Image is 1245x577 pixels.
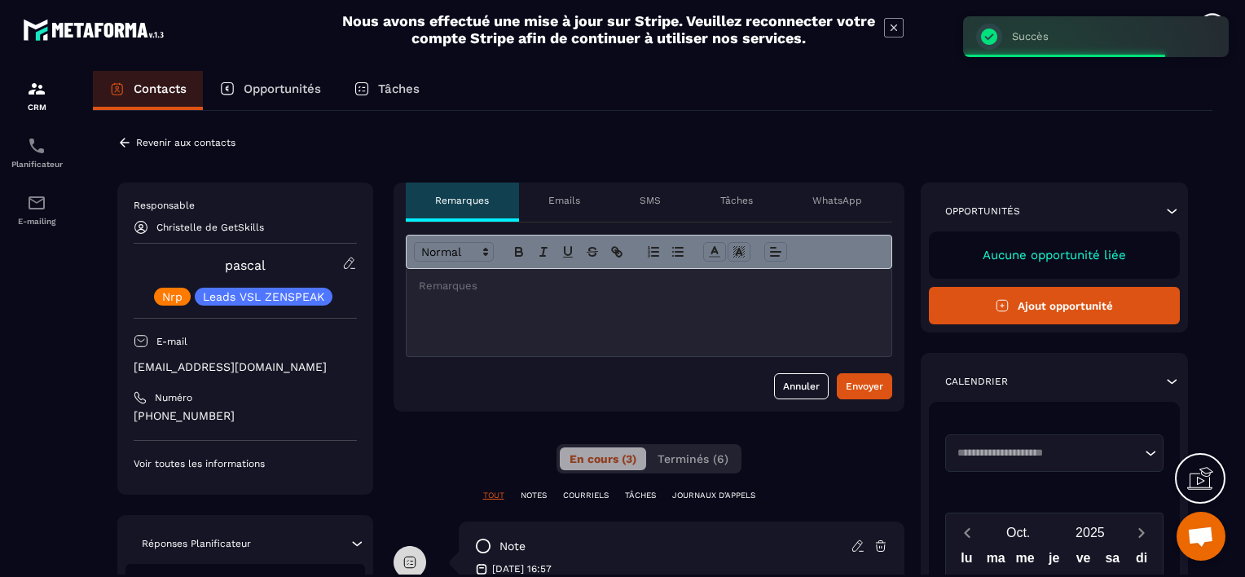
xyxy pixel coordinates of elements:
p: E-mail [156,335,187,348]
div: ma [981,547,1010,575]
div: je [1040,547,1069,575]
div: lu [952,547,982,575]
p: note [499,539,526,554]
p: JOURNAUX D'APPELS [672,490,755,501]
div: sa [1098,547,1127,575]
p: Voir toutes les informations [134,457,357,470]
p: Opportunités [945,205,1020,218]
div: Search for option [945,434,1164,472]
img: scheduler [27,136,46,156]
p: COURRIELS [563,490,609,501]
button: Envoyer [837,373,892,399]
div: di [1127,547,1156,575]
div: me [1010,547,1040,575]
a: Contacts [93,71,203,110]
img: formation [27,79,46,99]
p: TOUT [483,490,504,501]
p: Calendrier [945,375,1008,388]
a: Tâches [337,71,436,110]
p: Responsable [134,199,357,212]
p: [PHONE_NUMBER] [134,408,357,424]
p: Planificateur [4,160,69,169]
p: WhatsApp [812,194,862,207]
p: SMS [640,194,661,207]
p: Remarques [435,194,489,207]
p: [EMAIL_ADDRESS][DOMAIN_NAME] [134,359,357,375]
div: ve [1069,547,1098,575]
p: Contacts [134,81,187,96]
div: Envoyer [846,378,883,394]
img: email [27,193,46,213]
p: Leads VSL ZENSPEAK [203,291,324,302]
h2: Nous avons effectué une mise à jour sur Stripe. Veuillez reconnecter votre compte Stripe afin de ... [341,12,876,46]
a: schedulerschedulerPlanificateur [4,124,69,181]
p: Emails [548,194,580,207]
span: Terminés (6) [658,452,728,465]
p: CRM [4,103,69,112]
button: Ajout opportunité [929,287,1181,324]
button: Annuler [774,373,829,399]
button: Next month [1126,522,1156,544]
a: pascal [225,258,266,273]
p: Tâches [378,81,420,96]
a: emailemailE-mailing [4,181,69,238]
p: Réponses Planificateur [142,537,251,550]
button: Open years overlay [1054,518,1126,547]
p: Tâches [720,194,753,207]
button: Previous month [952,522,983,544]
div: Ouvrir le chat [1177,512,1225,561]
a: Opportunités [203,71,337,110]
p: NOTES [521,490,547,501]
p: TÂCHES [625,490,656,501]
img: logo [23,15,169,45]
p: E-mailing [4,217,69,226]
p: Revenir aux contacts [136,137,235,148]
button: Terminés (6) [648,447,738,470]
p: Opportunités [244,81,321,96]
p: Nrp [162,291,183,302]
p: [DATE] 16:57 [492,562,552,575]
p: Christelle de GetSkills [156,222,264,233]
p: Numéro [155,391,192,404]
p: Aucune opportunité liée [945,248,1164,262]
input: Search for option [952,445,1142,461]
button: En cours (3) [560,447,646,470]
span: En cours (3) [570,452,636,465]
a: formationformationCRM [4,67,69,124]
button: Open months overlay [983,518,1054,547]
